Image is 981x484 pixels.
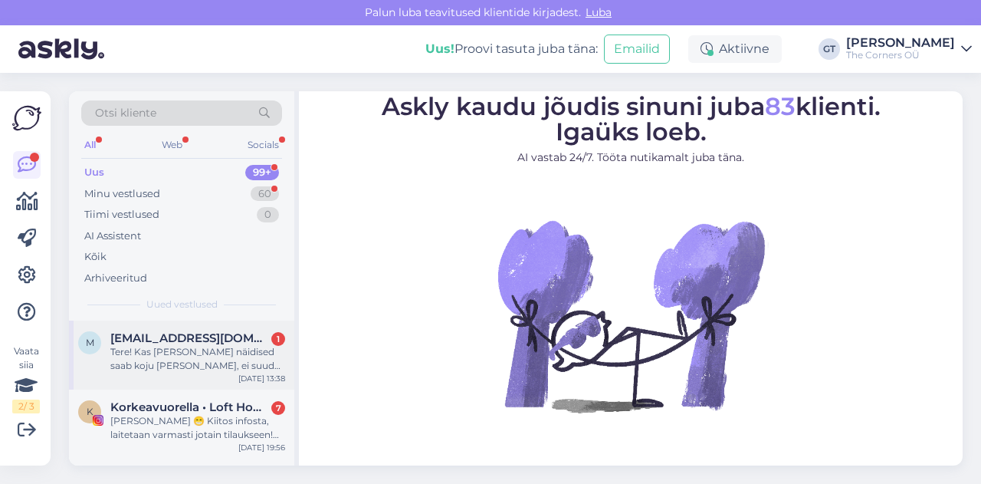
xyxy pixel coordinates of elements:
span: mari.hiiemaa@gmail.com [110,331,270,345]
div: Vaata siia [12,344,40,413]
div: AI Assistent [84,229,141,244]
div: 1 [271,332,285,346]
div: Web [159,135,185,155]
div: Uus [84,165,104,180]
p: AI vastab 24/7. Tööta nutikamalt juba täna. [382,149,881,165]
div: [PERSON_NAME] [846,37,955,49]
span: Luba [581,5,616,19]
button: Emailid [604,35,670,64]
div: 7 [271,401,285,415]
span: Askly kaudu jõudis sinuni juba klienti. Igaüks loeb. [382,91,881,146]
div: Proovi tasuta juba täna: [425,40,598,58]
div: All [81,135,99,155]
span: Uued vestlused [146,298,218,311]
div: GT [819,38,840,60]
div: Socials [244,135,282,155]
img: No Chat active [493,177,769,453]
div: 0 [257,207,279,222]
span: Otsi kliente [95,105,156,121]
div: Kõik [84,249,107,265]
span: m [86,337,94,348]
div: 99+ [245,165,279,180]
div: 60 [251,186,279,202]
div: Minu vestlused [84,186,160,202]
div: [DATE] 19:56 [238,442,285,453]
div: The Corners OÜ [846,49,955,61]
div: Tiimi vestlused [84,207,159,222]
b: Uus! [425,41,454,56]
a: [PERSON_NAME]The Corners OÜ [846,37,972,61]
div: Arhiveeritud [84,271,147,286]
img: Askly Logo [12,104,41,133]
span: 83 [765,91,796,120]
div: Aktiivne [688,35,782,63]
span: K [87,406,94,417]
div: 2 / 3 [12,400,40,413]
div: [DATE] 13:38 [238,373,285,384]
span: Korkeavuorella • Loft Home Interior [110,400,270,414]
div: Tere! Kas [PERSON_NAME] näidised saab koju [PERSON_NAME], ei suuda [PERSON_NAME] välja valida? [110,345,285,373]
div: [PERSON_NAME] 😁 Kiitos infosta, laitetaan varmasti jotain tilaukseen! Onnea tulevasta perheenlisä... [110,414,285,442]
